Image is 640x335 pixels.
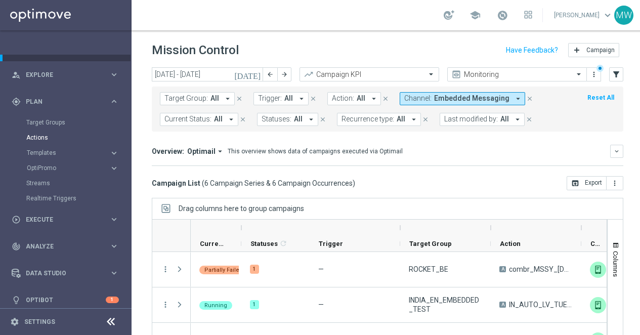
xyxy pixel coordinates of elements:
[202,179,204,188] span: (
[12,97,109,106] div: Plan
[590,240,604,247] span: Channel
[12,242,21,251] i: track_changes
[160,113,238,126] button: Current Status: All arrow_drop_down
[307,115,316,124] i: arrow_drop_down
[257,113,318,126] button: Statuses: All arrow_drop_down
[11,296,119,304] button: lightbulb Optibot 1
[12,70,109,79] div: Explore
[319,240,343,247] span: Trigger
[304,69,314,79] i: trending_up
[204,179,353,188] span: 6 Campaign Series & 6 Campaign Occurrences
[318,265,324,273] span: —
[526,95,533,102] i: close
[26,286,106,313] a: Optibot
[525,114,534,125] button: close
[26,164,119,172] button: OptiPromo keyboard_arrow_right
[567,179,623,187] multiple-options-button: Export to CSV
[607,176,623,190] button: more_vert
[279,239,287,247] i: refresh
[152,252,191,287] div: Press SPACE to select this row.
[11,242,119,250] button: track_changes Analyze keyboard_arrow_right
[12,215,21,224] i: play_circle_outline
[253,92,309,105] button: Trigger: All arrow_drop_down
[451,69,461,79] i: preview
[214,115,223,123] span: All
[204,267,243,273] span: Partially Failed
[525,93,534,104] button: close
[179,204,304,213] div: Row Groups
[164,115,211,123] span: Current Status:
[109,163,119,173] i: keyboard_arrow_right
[300,67,439,81] ng-select: Campaign KPI
[26,191,131,206] div: Realtime Triggers
[513,115,522,124] i: arrow_drop_down
[318,114,327,125] button: close
[11,216,119,224] div: play_circle_outline Execute keyboard_arrow_right
[342,115,394,123] span: Recurrence type:
[409,240,452,247] span: Target Group
[567,176,607,190] button: open_in_browser Export
[228,147,403,156] div: This overview shows data of campaigns executed via Optimail
[297,94,306,103] i: arrow_drop_down
[152,287,191,323] div: Press SPACE to select this row.
[357,94,365,103] span: All
[161,265,170,274] button: more_vert
[26,99,109,105] span: Plan
[571,179,579,187] i: open_in_browser
[327,92,381,105] button: Action: All arrow_drop_down
[109,268,119,278] i: keyboard_arrow_right
[152,179,355,188] h3: Campaign List
[216,147,225,156] i: arrow_drop_down
[235,93,244,104] button: close
[267,71,274,78] i: arrow_back
[27,165,109,171] div: OptiPromo
[590,297,606,313] div: Embedded Messaging
[27,150,109,156] div: Templates
[590,262,606,278] div: Embedded Messaging
[200,240,224,247] span: Current Status
[250,300,259,309] div: 1
[400,92,525,105] button: Channel: Embedded Messaging arrow_drop_down
[277,67,291,81] button: arrow_forward
[434,94,509,103] span: Embedded Messaging
[11,71,119,79] button: person_search Explore keyboard_arrow_right
[421,114,430,125] button: close
[589,68,599,80] button: more_vert
[152,67,263,81] input: Select date range
[27,165,99,171] span: OptiPromo
[613,148,620,155] i: keyboard_arrow_down
[11,269,119,277] button: Data Studio keyboard_arrow_right
[12,296,21,305] i: lightbulb
[12,286,119,313] div: Optibot
[26,115,131,130] div: Target Groups
[164,94,208,103] span: Target Group:
[26,134,105,142] a: Actions
[26,179,105,187] a: Streams
[161,300,170,309] button: more_vert
[10,317,19,326] i: settings
[26,270,109,276] span: Data Studio
[24,319,55,325] a: Settings
[204,302,227,309] span: Running
[409,265,448,274] span: ROCKET_BE
[106,297,119,303] div: 1
[109,148,119,158] i: keyboard_arrow_right
[506,47,558,54] input: Have Feedback?
[12,215,109,224] div: Execute
[382,95,389,102] i: close
[199,300,232,310] colored-tag: Running
[250,265,259,274] div: 1
[160,92,235,105] button: Target Group: All arrow_drop_down
[444,115,498,123] span: Last modified by:
[26,243,109,249] span: Analyze
[568,43,619,57] button: add Campaign
[409,296,482,314] span: INDIA_EN_EMBEDDED_TEST
[499,302,506,308] span: A
[152,147,184,156] h3: Overview:
[12,70,21,79] i: person_search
